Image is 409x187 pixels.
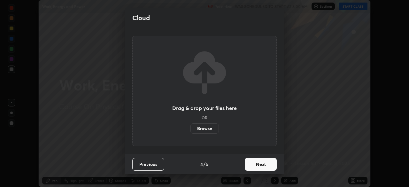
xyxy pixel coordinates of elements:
[202,116,207,120] h5: OR
[132,14,150,22] h2: Cloud
[245,158,277,171] button: Next
[206,161,209,168] h4: 5
[204,161,205,168] h4: /
[132,158,164,171] button: Previous
[200,161,203,168] h4: 4
[172,105,237,111] h3: Drag & drop your files here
